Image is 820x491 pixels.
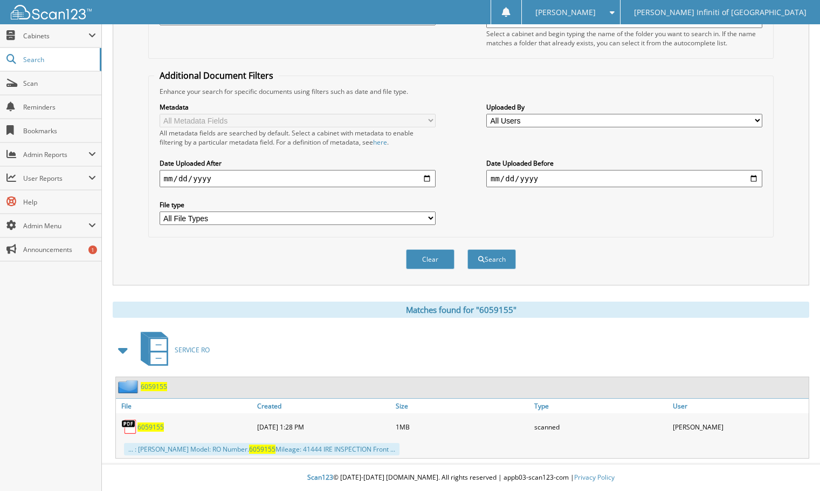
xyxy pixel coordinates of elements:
span: [PERSON_NAME] [535,9,596,16]
div: ... : [PERSON_NAME] Model: RO Number. Mileage: 41444 IRE INSPECTION Front ... [124,443,399,455]
label: File type [160,200,436,209]
span: Search [23,55,94,64]
span: Admin Reports [23,150,88,159]
img: scan123-logo-white.svg [11,5,92,19]
div: [DATE] 1:28 PM [254,416,393,438]
div: 1MB [393,416,532,438]
span: [PERSON_NAME] Infiniti of [GEOGRAPHIC_DATA] [634,9,807,16]
input: end [486,170,762,187]
div: Enhance your search for specific documents using filters such as date and file type. [154,87,768,96]
span: Announcements [23,245,96,254]
button: Clear [406,249,454,269]
span: Admin Menu [23,221,88,230]
span: Cabinets [23,31,88,40]
span: Scan123 [307,473,333,482]
a: Privacy Policy [574,473,615,482]
div: [PERSON_NAME] [670,416,809,438]
a: Type [532,399,670,413]
label: Metadata [160,103,436,112]
div: Select a cabinet and begin typing the name of the folder you want to search in. If the name match... [486,29,762,47]
span: Bookmarks [23,126,96,135]
div: © [DATE]-[DATE] [DOMAIN_NAME]. All rights reserved | appb03-scan123-com | [102,465,820,491]
label: Date Uploaded Before [486,159,762,168]
input: start [160,170,436,187]
a: Size [393,399,532,413]
a: File [116,399,254,413]
div: All metadata fields are searched by default. Select a cabinet with metadata to enable filtering b... [160,128,436,147]
a: 6059155 [137,422,164,432]
label: Date Uploaded After [160,159,436,168]
div: Matches found for "6059155" [113,302,809,318]
span: 6059155 [249,445,275,454]
a: User [670,399,809,413]
a: Created [254,399,393,413]
legend: Additional Document Filters [154,70,279,81]
img: folder2.png [118,380,141,393]
button: Search [467,249,516,269]
img: PDF.png [121,419,137,435]
a: here [373,138,387,147]
label: Uploaded By [486,103,762,112]
a: SERVICE RO [134,329,210,371]
span: SERVICE RO [175,345,210,354]
a: 6059155 [141,382,167,391]
span: Help [23,197,96,207]
span: User Reports [23,174,88,183]
span: Reminders [23,103,96,112]
div: 1 [88,245,97,254]
div: scanned [532,416,670,438]
span: Scan [23,79,96,88]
